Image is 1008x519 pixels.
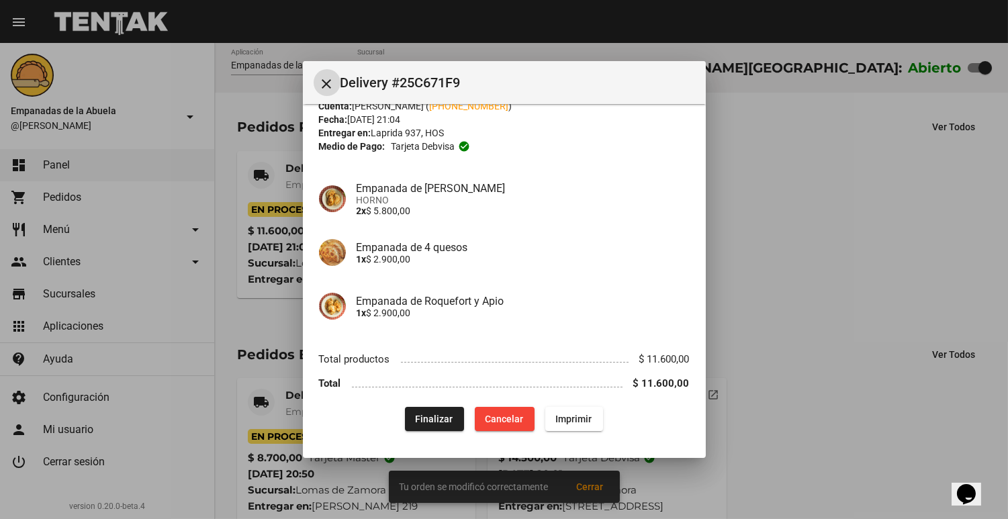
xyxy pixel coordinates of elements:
b: 2x [357,205,367,216]
button: Imprimir [545,407,603,431]
mat-icon: check_circle [458,140,470,152]
button: Finalizar [405,407,464,431]
h4: Empanada de Roquefort y Apio [357,295,690,308]
span: Tarjeta debvisa [391,140,455,153]
span: Imprimir [556,414,592,424]
img: 363ca94e-5ed4-4755-8df0-ca7d50f4a994.jpg [319,239,346,266]
mat-icon: Cerrar [319,76,335,92]
button: Cancelar [475,407,535,431]
b: 1x [357,254,367,265]
p: $ 2.900,00 [357,254,690,265]
strong: Medio de Pago: [319,140,385,153]
span: HORNO [357,195,690,205]
b: 1x [357,308,367,318]
h4: Empanada de [PERSON_NAME] [357,182,690,195]
div: Laprida 937, HOS [319,126,690,140]
div: [DATE] 21:04 [319,113,690,126]
strong: Cuenta: [319,101,353,111]
p: $ 5.800,00 [357,205,690,216]
strong: Entregar en: [319,128,371,138]
img: d59fadef-f63f-4083-8943-9e902174ec49.jpg [319,293,346,320]
span: Cancelar [486,414,524,424]
h4: Empanada de 4 quesos [357,241,690,254]
li: Total productos $ 11.600,00 [319,346,690,371]
iframe: chat widget [952,465,995,506]
li: Total $ 11.600,00 [319,371,690,396]
button: Cerrar [314,69,340,96]
span: Finalizar [416,414,453,424]
p: $ 2.900,00 [357,308,690,318]
a: [PHONE_NUMBER] [430,101,509,111]
strong: Fecha: [319,114,348,125]
span: Delivery #25C671F9 [340,72,695,93]
div: [PERSON_NAME] ( ) [319,99,690,113]
img: f753fea7-0f09-41b3-9a9e-ddb84fc3b359.jpg [319,185,346,212]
